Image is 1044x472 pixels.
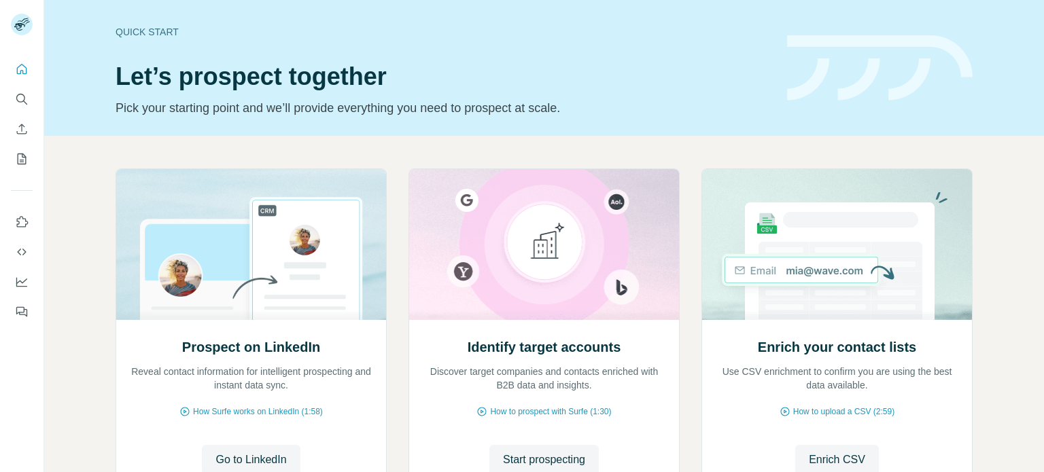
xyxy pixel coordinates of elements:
[787,35,973,101] img: banner
[468,338,621,357] h2: Identify target accounts
[11,299,33,324] button: Feedback
[193,405,323,418] span: How Surfe works on LinkedIn (1:58)
[215,452,286,468] span: Go to LinkedIn
[11,240,33,264] button: Use Surfe API
[116,98,771,117] p: Pick your starting point and we’ll provide everything you need to prospect at scale.
[182,338,320,357] h2: Prospect on LinkedIn
[11,210,33,234] button: Use Surfe on LinkedIn
[423,365,665,392] p: Discover target companies and contacts enriched with B2B data and insights.
[408,169,680,320] img: Identify target accounts
[809,452,865,468] span: Enrich CSV
[758,338,916,357] h2: Enrich your contact lists
[116,63,771,90] h1: Let’s prospect together
[130,365,372,392] p: Reveal contact information for intelligent prospecting and instant data sync.
[11,147,33,171] button: My lists
[503,452,585,468] span: Start prospecting
[11,57,33,81] button: Quick start
[116,169,387,320] img: Prospect on LinkedIn
[11,117,33,141] button: Enrich CSV
[11,270,33,294] button: Dashboard
[11,87,33,111] button: Search
[701,169,973,320] img: Enrich your contact lists
[490,405,611,418] span: How to prospect with Surfe (1:30)
[116,25,771,39] div: Quick start
[716,365,958,392] p: Use CSV enrichment to confirm you are using the best data available.
[793,405,894,418] span: How to upload a CSV (2:59)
